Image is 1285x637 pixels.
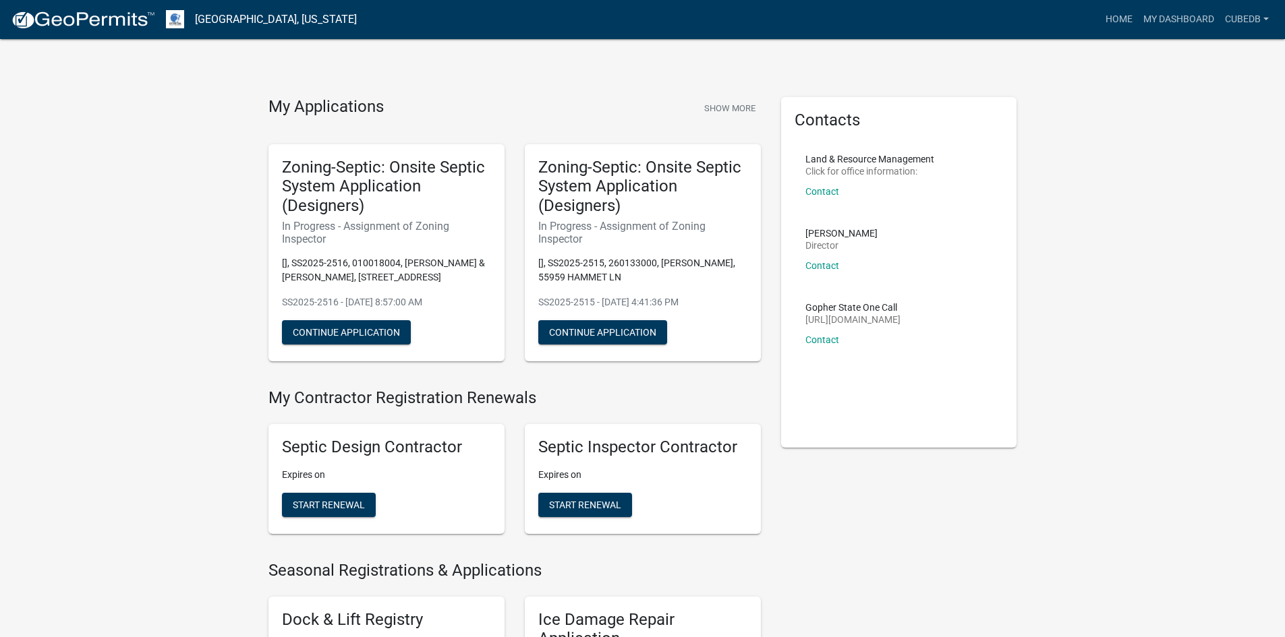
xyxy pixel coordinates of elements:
[166,10,184,28] img: Otter Tail County, Minnesota
[282,295,491,309] p: SS2025-2516 - [DATE] 8:57:00 AM
[282,220,491,245] h6: In Progress - Assignment of Zoning Inspector
[268,97,384,117] h4: My Applications
[268,388,761,408] h4: My Contractor Registration Renewals
[195,8,357,31] a: [GEOGRAPHIC_DATA], [US_STATE]
[805,303,901,312] p: Gopher State One Call
[268,388,761,545] wm-registration-list-section: My Contractor Registration Renewals
[805,166,934,176] p: Click for office information:
[805,154,934,164] p: Land & Resource Management
[805,260,839,271] a: Contact
[699,97,761,119] button: Show More
[282,468,491,482] p: Expires on
[1100,7,1138,32] a: Home
[538,320,667,344] button: Continue Application
[805,315,901,324] p: [URL][DOMAIN_NAME]
[805,229,878,238] p: [PERSON_NAME]
[805,186,839,197] a: Contact
[268,561,761,580] h4: Seasonal Registrations & Applications
[282,158,491,216] h5: Zoning-Septic: Onsite Septic System Application (Designers)
[538,437,747,457] h5: Septic Inspector Contractor
[538,256,747,284] p: [], SS2025-2515, 260133000, [PERSON_NAME], 55959 HAMMET LN
[282,320,411,344] button: Continue Application
[538,468,747,482] p: Expires on
[282,437,491,457] h5: Septic Design Contractor
[538,295,747,309] p: SS2025-2515 - [DATE] 4:41:36 PM
[549,499,621,510] span: Start Renewal
[1220,7,1274,32] a: CubedB
[805,241,878,250] p: Director
[538,158,747,216] h5: Zoning-Septic: Onsite Septic System Application (Designers)
[538,493,632,517] button: Start Renewal
[282,493,376,517] button: Start Renewal
[1138,7,1220,32] a: My Dashboard
[293,499,365,510] span: Start Renewal
[538,220,747,245] h6: In Progress - Assignment of Zoning Inspector
[282,256,491,284] p: [], SS2025-2516, 010018004, [PERSON_NAME] & [PERSON_NAME], [STREET_ADDRESS]
[282,610,491,630] h5: Dock & Lift Registry
[805,334,839,345] a: Contact
[795,111,1004,130] h5: Contacts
